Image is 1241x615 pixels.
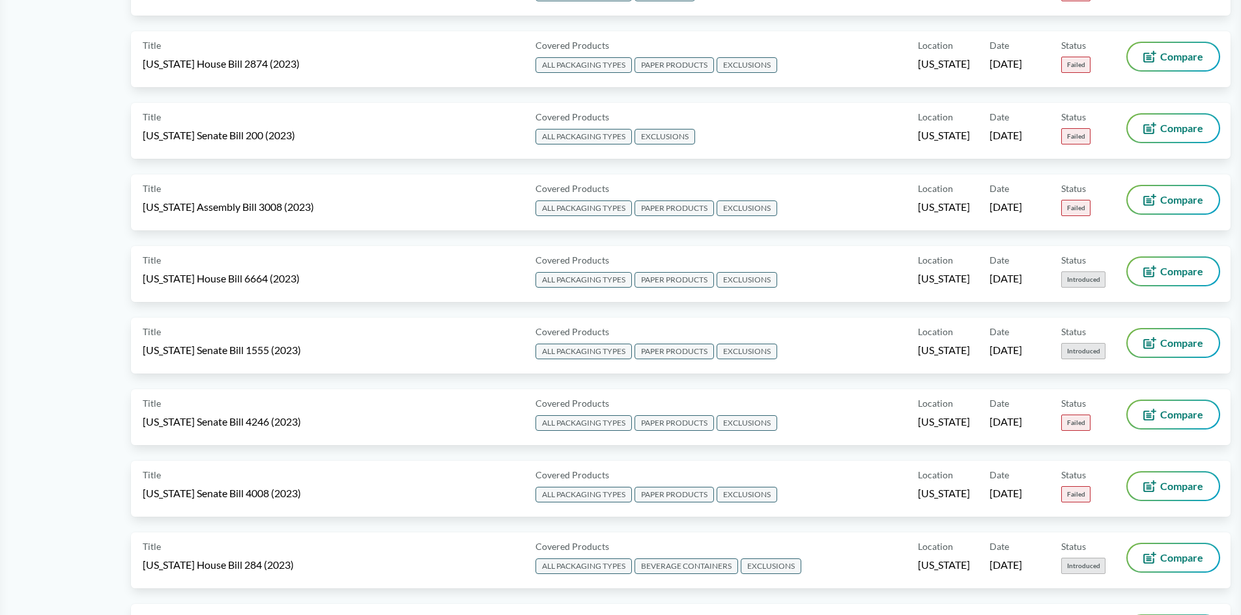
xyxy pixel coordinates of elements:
button: Compare [1128,544,1219,571]
span: Title [143,182,161,195]
span: EXCLUSIONS [717,272,777,288]
span: EXCLUSIONS [717,57,777,73]
span: [DATE] [990,558,1022,572]
span: Date [990,182,1009,195]
span: Failed [1061,128,1091,144]
span: ALL PACKAGING TYPES [535,487,632,502]
span: BEVERAGE CONTAINERS [635,558,738,574]
span: Date [990,396,1009,410]
span: Title [143,38,161,52]
span: Title [143,110,161,124]
span: Location [918,396,953,410]
span: Date [990,110,1009,124]
span: EXCLUSIONS [717,487,777,502]
span: Failed [1061,486,1091,502]
span: EXCLUSIONS [635,129,695,144]
span: Location [918,468,953,482]
span: Compare [1160,409,1203,420]
span: Status [1061,253,1086,267]
span: [US_STATE] House Bill 284 (2023) [143,558,294,572]
span: Date [990,253,1009,267]
span: ALL PACKAGING TYPES [535,415,632,431]
span: ALL PACKAGING TYPES [535,558,632,574]
span: ALL PACKAGING TYPES [535,200,632,216]
span: Status [1061,468,1086,482]
span: [DATE] [990,343,1022,357]
span: Title [143,253,161,267]
span: Status [1061,110,1086,124]
span: PAPER PRODUCTS [635,487,714,502]
span: ALL PACKAGING TYPES [535,57,632,73]
span: EXCLUSIONS [741,558,801,574]
button: Compare [1128,43,1219,70]
span: Status [1061,396,1086,410]
span: [US_STATE] Senate Bill 4008 (2023) [143,486,301,500]
span: [US_STATE] [918,558,970,572]
span: ALL PACKAGING TYPES [535,344,632,359]
span: Location [918,110,953,124]
span: ALL PACKAGING TYPES [535,129,632,144]
span: [DATE] [990,415,1022,429]
span: PAPER PRODUCTS [635,415,714,431]
span: Compare [1160,195,1203,205]
span: [US_STATE] [918,486,970,500]
span: Compare [1160,553,1203,563]
span: Covered Products [535,38,609,52]
span: Status [1061,182,1086,195]
span: Title [143,468,161,482]
span: EXCLUSIONS [717,200,777,216]
span: [US_STATE] [918,128,970,143]
span: Failed [1061,415,1091,431]
span: Compare [1160,123,1203,133]
span: [DATE] [990,271,1022,286]
span: [US_STATE] [918,271,970,286]
span: Failed [1061,200,1091,216]
span: Introduced [1061,271,1105,288]
span: Location [918,325,953,338]
span: Covered Products [535,325,609,338]
span: [US_STATE] Assembly Bill 3008 (2023) [143,200,314,214]
span: Covered Products [535,540,609,553]
span: [DATE] [990,200,1022,214]
span: Covered Products [535,396,609,410]
span: Location [918,253,953,267]
span: Covered Products [535,253,609,267]
span: Failed [1061,57,1091,73]
span: [US_STATE] [918,200,970,214]
span: PAPER PRODUCTS [635,344,714,359]
span: [DATE] [990,57,1022,71]
button: Compare [1128,186,1219,213]
button: Compare [1128,258,1219,285]
span: Covered Products [535,110,609,124]
span: Status [1061,38,1086,52]
span: EXCLUSIONS [717,415,777,431]
span: [US_STATE] Senate Bill 4246 (2023) [143,415,301,429]
span: [US_STATE] House Bill 6664 (2023) [143,271,300,286]
span: [US_STATE] [918,57,970,71]
span: Compare [1160,338,1203,348]
span: [US_STATE] Senate Bill 200 (2023) [143,128,295,143]
span: Title [143,325,161,338]
span: Location [918,38,953,52]
span: PAPER PRODUCTS [635,57,714,73]
span: Date [990,468,1009,482]
span: Title [143,396,161,410]
span: Introduced [1061,558,1105,574]
span: Compare [1160,481,1203,491]
span: Covered Products [535,468,609,482]
span: Date [990,38,1009,52]
span: ALL PACKAGING TYPES [535,272,632,288]
span: [US_STATE] [918,415,970,429]
span: Compare [1160,266,1203,277]
span: [US_STATE] House Bill 2874 (2023) [143,57,300,71]
span: Location [918,182,953,195]
span: [DATE] [990,486,1022,500]
span: Date [990,325,1009,338]
span: [US_STATE] Senate Bill 1555 (2023) [143,343,301,357]
button: Compare [1128,472,1219,500]
button: Compare [1128,329,1219,357]
span: Covered Products [535,182,609,195]
span: Location [918,540,953,553]
span: Status [1061,325,1086,338]
span: Compare [1160,51,1203,62]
